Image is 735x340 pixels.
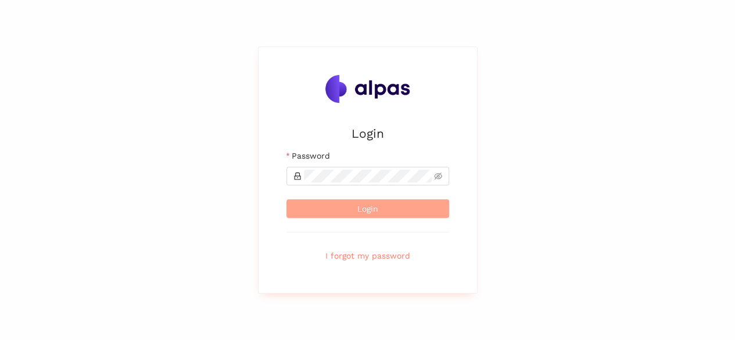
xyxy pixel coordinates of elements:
img: Alpas.ai Logo [325,75,410,103]
span: eye-invisible [434,172,442,180]
span: I forgot my password [325,249,410,262]
span: Login [357,202,378,215]
h2: Login [286,124,449,143]
span: lock [293,172,302,180]
button: I forgot my password [286,246,449,265]
label: Password [286,149,330,162]
button: Login [286,199,449,218]
input: Password [304,170,432,182]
